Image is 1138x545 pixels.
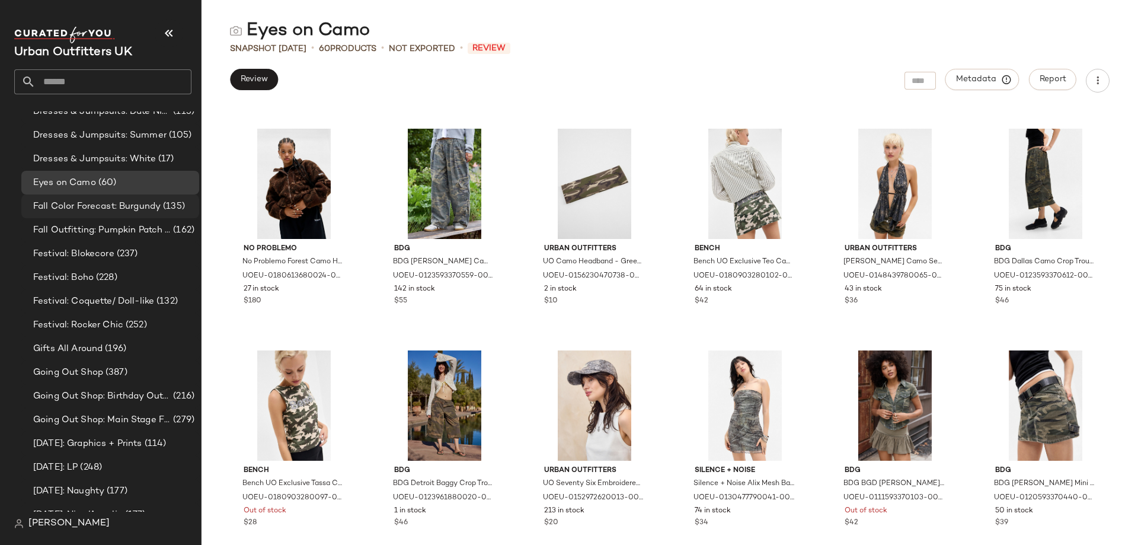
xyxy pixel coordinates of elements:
span: $46 [995,296,1009,307]
span: Eyes on Camo [33,176,96,190]
span: Silence + Noise [695,466,795,476]
span: No Problemo [244,244,344,254]
span: UOEU-0123961880020-000-036 [393,493,494,503]
span: UOEU-0180613680024-000-000 [242,271,343,282]
span: (228) [94,271,117,285]
span: (60) [96,176,117,190]
span: $180 [244,296,261,307]
span: BDG [845,466,945,476]
span: BDG BGD [PERSON_NAME] Denim Cap Sleeved Shirt - Green 2XS at Urban Outfitters [843,479,944,489]
img: 0123961880020_036_b [385,350,504,461]
img: 0152972620013_030_b [535,350,654,461]
span: Urban Outfitters [845,244,945,254]
span: UOEU-0148439780065-000-009 [843,271,944,282]
span: Out of stock [244,506,286,517]
span: 1 in stock [394,506,426,517]
span: Fall Color Forecast: Burgundy [33,200,161,213]
span: Report [1039,75,1066,84]
span: (17) [156,152,174,166]
span: Dresses & Jumpsuits: Summer [33,129,167,142]
span: Bench UO Exclusive Teo Camo Mini Skirt - Khaki 2XS at Urban Outfitters [693,257,794,267]
span: [DATE]: Nice/Angelic [33,508,123,522]
span: [PERSON_NAME] Camo Sequin Top - Black S at Urban Outfitters [843,257,944,267]
span: Current Company Name [14,46,132,59]
span: (177) [104,485,127,498]
span: 142 in stock [394,284,435,295]
span: 2 in stock [544,284,577,295]
span: (105) [167,129,192,142]
span: UOEU-0111593370103-000-030 [843,493,944,503]
span: BDG [PERSON_NAME] Mini Skirt - Green XS at Urban Outfitters [994,479,1095,489]
span: 64 in stock [695,284,732,295]
span: Review [240,75,268,84]
span: Festival: Coquette/ Doll-like [33,295,154,308]
span: $28 [244,518,257,528]
span: $39 [995,518,1008,528]
span: (177) [123,508,146,522]
img: svg%3e [14,519,24,528]
img: 0130477790041_004_a2 [685,350,805,461]
img: 0111593370103_030_a2 [835,350,955,461]
span: • [381,42,384,56]
img: cfy_white_logo.C9jOOHJF.svg [14,27,115,43]
span: Going Out Shop [33,366,103,380]
span: Urban Outfitters [544,244,645,254]
span: • [311,42,314,56]
span: $20 [544,518,558,528]
span: • [460,42,463,56]
span: BDG [995,466,1096,476]
div: Products [319,43,376,55]
span: UOEU-0123593370559-000-037 [393,271,494,282]
span: $46 [394,518,408,528]
span: $34 [695,518,708,528]
span: Festival: Blokecore [33,247,114,261]
span: UOEU-0156230470738-000-030 [543,271,644,282]
img: 0156230470738_030_a2 [535,129,654,239]
span: UO Camo Headband - Green ALL at Urban Outfitters [543,257,644,267]
span: BDG [995,244,1096,254]
span: Not Exported [389,43,455,55]
img: 0120593370440_038_b [986,350,1105,461]
span: (387) [103,366,127,380]
span: 74 in stock [695,506,731,517]
span: Review [468,43,510,54]
span: (114) [142,437,167,451]
span: Bench [695,244,795,254]
img: 0180613680024_000_a2 [234,129,354,239]
span: Snapshot [DATE] [230,43,306,55]
button: Report [1029,69,1076,90]
span: (115) [171,105,194,119]
span: No Problemo Forest Camo Heavy Fleece Jacket S at Urban Outfitters [242,257,343,267]
span: UOEU-0120593370440-000-038 [994,493,1095,503]
span: BDG [PERSON_NAME] Camo Cocoon Pants - Dark Green XS at Urban Outfitters [393,257,494,267]
span: BDG [394,244,495,254]
span: $10 [544,296,558,307]
span: $36 [845,296,858,307]
span: (135) [161,200,185,213]
span: Bench UO Exclusive Tassa Camo Top - Khaki XS at Urban Outfitters [242,479,343,489]
img: 0123593370559_037_a2 [385,129,504,239]
span: (162) [171,224,194,237]
span: BDG Detroit Baggy Crop Trousers - Khaki XS at Urban Outfitters [393,479,494,489]
span: [DATE]: Naughty [33,485,104,498]
img: 0180903280102_036_b [685,129,805,239]
span: UOEU-0180903280102-000-036 [693,271,794,282]
img: 0123593370612_037_a2 [986,129,1105,239]
span: [DATE]: Graphics + Prints [33,437,142,451]
img: 0148439780065_009_a2 [835,129,955,239]
span: Festival: Rocker Chic [33,318,123,332]
span: BDG [394,466,495,476]
div: Eyes on Camo [230,19,370,43]
span: 27 in stock [244,284,279,295]
span: (248) [78,461,102,474]
span: UO Seventy Six Embroidered Realtree Camo Cap - Green at Urban Outfitters [543,479,644,489]
span: Fall Outfitting: Pumpkin Patch Fits [33,224,171,237]
span: UOEU-0130477790041-000-004 [693,493,794,503]
span: 43 in stock [845,284,882,295]
span: BDG Dallas Camo Crop Trousers - Dark Green L at Urban Outfitters [994,257,1095,267]
span: (237) [114,247,138,261]
span: (196) [103,342,126,356]
span: Going Out Shop: Birthday Outfit [33,390,171,403]
span: Dresses & Jumpsuits: Date Night/ Night Out [33,105,171,119]
span: Bench [244,466,344,476]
